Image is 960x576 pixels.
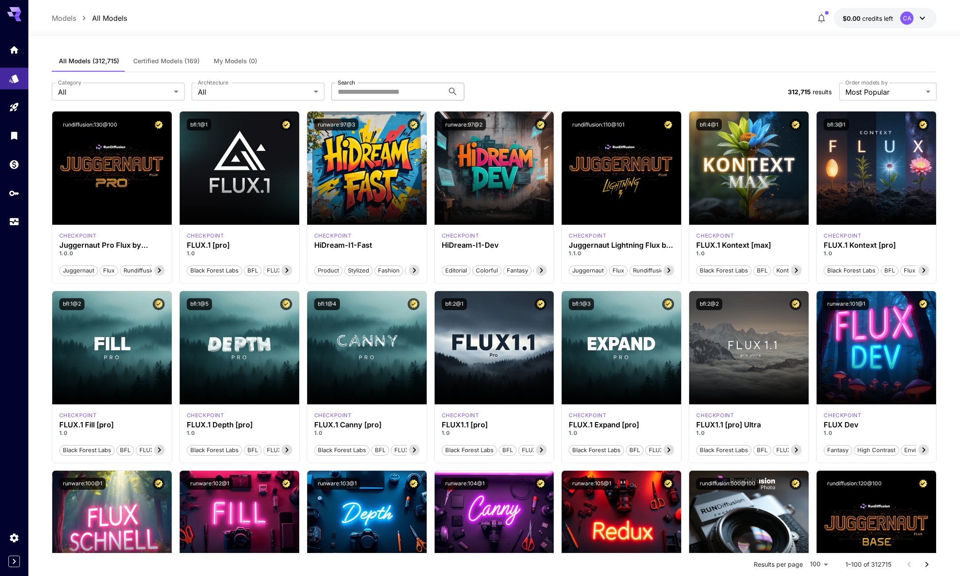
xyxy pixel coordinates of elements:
[314,421,420,429] h3: FLUX.1 Canny [pro]
[244,446,261,455] span: BFL
[843,15,862,22] span: $0.00
[52,13,127,23] nav: breadcrumb
[824,421,929,429] div: FLUX Dev
[569,411,606,419] p: checkpoint
[280,119,292,131] button: Certified Model – Vetted for best performance and includes a commercial license.
[696,250,802,257] p: 1.0
[408,119,420,131] button: Certified Model – Vetted for best performance and includes a commercial license.
[504,266,531,275] span: Fantasy
[824,446,852,455] span: Fantasy
[120,266,161,275] span: rundiffusion
[375,266,403,275] span: Fashion
[696,241,802,250] h3: FLUX.1 Kontext [max]
[806,558,831,571] div: 100
[824,411,861,419] p: checkpoint
[697,446,751,455] span: Black Forest Labs
[59,232,97,240] div: FLUX.1 D
[535,478,547,490] button: Certified Model – Vetted for best performance and includes a commercial license.
[790,119,802,131] button: Certified Model – Vetted for best performance and includes a commercial license.
[314,119,359,131] button: runware:97@3
[881,265,898,276] button: BFL
[824,250,929,257] p: 1.0
[845,79,887,86] label: Order models by
[187,411,224,419] p: checkpoint
[59,298,85,310] button: bfl:1@2
[59,57,119,65] span: All Models (312,715)
[696,444,752,456] button: Black Forest Labs
[790,478,802,490] button: Certified Model – Vetted for best performance and includes a commercial license.
[569,241,674,250] h3: Juggernaut Lightning Flux by RunDiffusion
[696,119,722,131] button: bfl:4@1
[153,478,165,490] button: Certified Model – Vetted for best performance and includes a commercial license.
[442,241,547,250] div: HiDream-I1-Dev
[187,421,292,429] h3: FLUX.1 Depth [pro]
[569,478,615,490] button: runware:105@1
[442,232,479,240] div: HiDream Dev
[824,266,879,275] span: Black Forest Labs
[569,232,606,240] p: checkpoint
[845,560,891,569] p: 1–100 of 312715
[345,266,372,275] span: Stylized
[696,478,759,490] button: rundiffusion:500@100
[442,411,479,419] div: fluxpro
[626,446,643,455] span: BFL
[314,232,352,240] p: checkpoint
[187,478,233,490] button: runware:102@1
[645,444,709,456] button: FLUX.1 Expand [pro]
[100,266,118,275] span: flux
[442,444,497,456] button: Black Forest Labs
[917,119,929,131] button: Certified Model – Vetted for best performance and includes a commercial license.
[314,265,343,276] button: Product
[338,79,355,86] label: Search
[9,44,19,55] div: Home
[9,102,19,113] div: Playground
[187,232,224,240] p: checkpoint
[533,265,570,276] button: High Detail
[442,298,467,310] button: bfl:2@1
[92,13,127,23] a: All Models
[187,411,224,419] div: fluxpro
[408,298,420,310] button: Certified Model – Vetted for best performance and includes a commercial license.
[862,15,893,22] span: credits left
[405,265,434,276] button: Realistic
[609,265,628,276] button: flux
[117,446,134,455] span: BFL
[824,232,861,240] div: FLUX.1 Kontext [pro]
[696,429,802,437] p: 1.0
[314,232,352,240] div: HiDream Fast
[854,446,898,455] span: High Contrast
[696,421,802,429] h3: FLUX1.1 [pro] Ultra
[646,446,708,455] span: FLUX.1 Expand [pro]
[569,429,674,437] p: 1.0
[187,119,211,131] button: bfl:1@1
[824,241,929,250] h3: FLUX.1 Kontext [pro]
[244,444,262,456] button: BFL
[917,298,929,310] button: Certified Model – Vetted for best performance and includes a commercial license.
[813,88,832,96] span: results
[499,444,517,456] button: BFL
[59,250,165,257] p: 1.0.0
[314,478,360,490] button: runware:103@1
[773,444,831,456] button: FLUX1.1 [pro] Ultra
[59,478,106,490] button: runware:100@1
[843,14,893,23] div: $0.00
[59,119,121,131] button: rundiffusion:130@100
[244,265,262,276] button: BFL
[442,411,479,419] p: checkpoint
[153,298,165,310] button: Certified Model – Vetted for best performance and includes a commercial license.
[59,241,165,250] h3: Juggernaut Pro Flux by RunDiffusion
[198,87,310,97] span: All
[314,411,352,419] div: fluxpro
[8,556,20,567] div: Expand sidebar
[569,298,594,310] button: bfl:1@3
[442,119,486,131] button: runware:97@2
[187,298,212,310] button: bfl:1@5
[442,478,488,490] button: runware:104@1
[315,446,369,455] span: Black Forest Labs
[753,444,771,456] button: BFL
[773,446,830,455] span: FLUX1.1 [pro] Ultra
[187,232,224,240] div: fluxpro
[535,298,547,310] button: Certified Model – Vetted for best performance and includes a commercial license.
